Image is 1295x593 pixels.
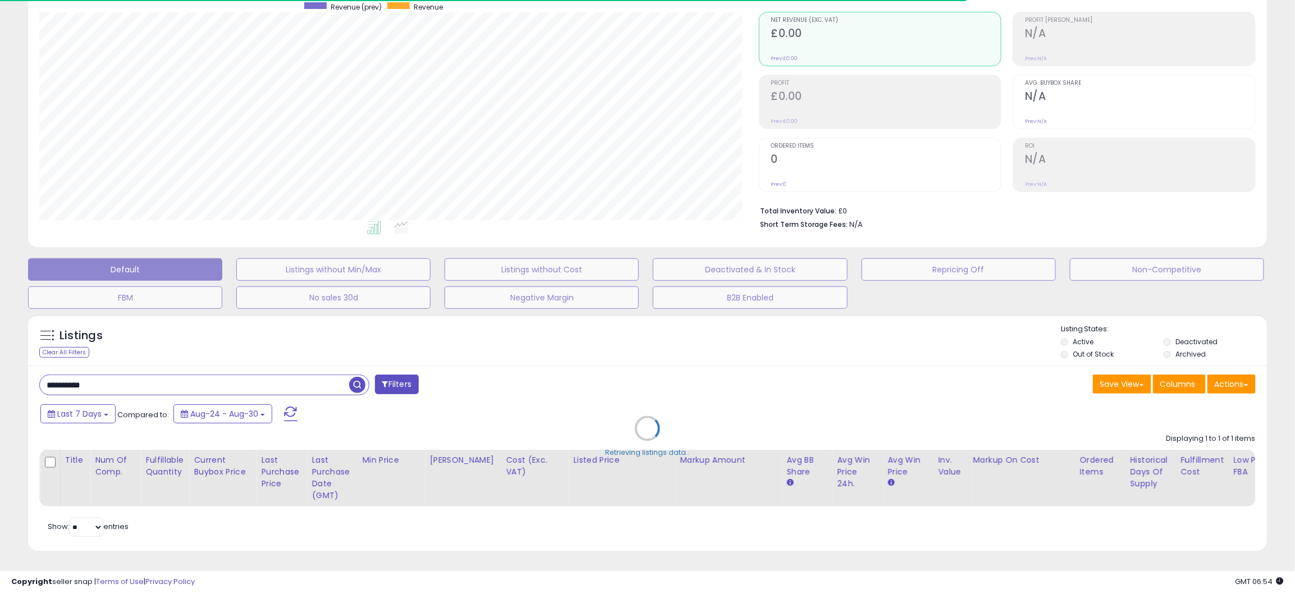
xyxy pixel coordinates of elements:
[145,576,195,587] a: Privacy Policy
[771,27,1001,42] h2: £0.00
[331,2,382,12] span: Revenue (prev)
[11,577,195,587] div: seller snap | |
[11,576,52,587] strong: Copyright
[771,118,798,125] small: Prev: £0.00
[653,258,847,281] button: Deactivated & In Stock
[850,219,863,230] span: N/A
[1070,258,1264,281] button: Non-Competitive
[606,448,690,458] div: Retrieving listings data..
[771,90,1001,105] h2: £0.00
[761,206,837,216] b: Total Inventory Value:
[1025,118,1047,125] small: Prev: N/A
[761,220,848,229] b: Short Term Storage Fees:
[445,258,639,281] button: Listings without Cost
[771,153,1001,168] h2: 0
[771,55,798,62] small: Prev: £0.00
[771,181,787,188] small: Prev: 0
[862,258,1056,281] button: Repricing Off
[771,143,1001,149] span: Ordered Items
[445,286,639,309] button: Negative Margin
[1025,55,1047,62] small: Prev: N/A
[96,576,144,587] a: Terms of Use
[414,2,443,12] span: Revenue
[1025,80,1255,86] span: Avg. Buybox Share
[761,203,1247,217] li: £0
[236,286,431,309] button: No sales 30d
[1025,27,1255,42] h2: N/A
[1025,17,1255,24] span: Profit [PERSON_NAME]
[1025,143,1255,149] span: ROI
[28,286,222,309] button: FBM
[771,80,1001,86] span: Profit
[1025,153,1255,168] h2: N/A
[1235,576,1284,587] span: 2025-09-8 06:54 GMT
[28,258,222,281] button: Default
[236,258,431,281] button: Listings without Min/Max
[1025,181,1047,188] small: Prev: N/A
[1025,90,1255,105] h2: N/A
[653,286,847,309] button: B2B Enabled
[771,17,1001,24] span: Net Revenue (Exc. VAT)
